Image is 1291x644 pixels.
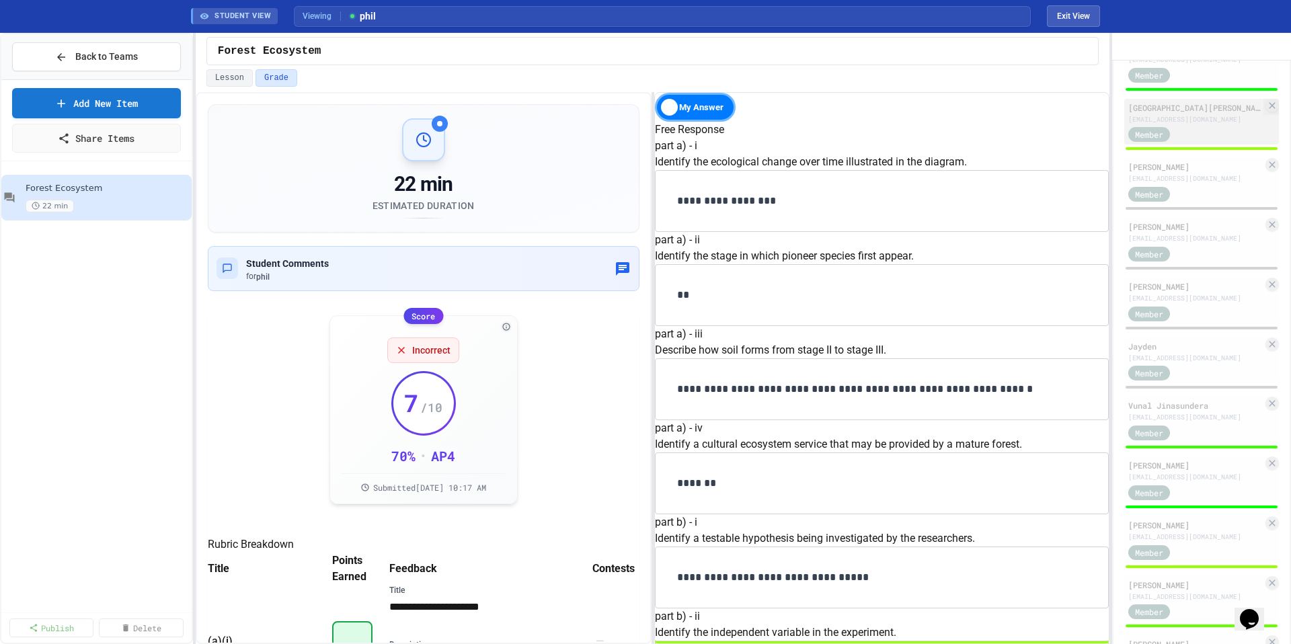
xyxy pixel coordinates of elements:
div: [PERSON_NAME] [1128,220,1263,233]
p: Identify a testable hypothesis being investigated by the researchers. [655,530,1109,547]
div: [EMAIL_ADDRESS][DOMAIN_NAME] [1128,233,1263,243]
a: Delete [99,618,183,637]
span: Member [1135,367,1163,379]
div: [PERSON_NAME] [1128,519,1263,531]
h6: part a) - iii [655,326,1109,342]
button: Grade [256,69,297,87]
button: Lesson [206,69,253,87]
div: 22 min [373,172,475,196]
span: Incorrect [412,344,451,357]
span: Points Earned [332,553,389,585]
p: Identify the ecological change over time illustrated in the diagram. [655,154,1109,170]
div: for [246,271,329,282]
a: Publish [9,618,93,637]
span: Viewing [303,10,341,22]
h5: Rubric Breakdown [208,536,639,553]
span: Feedback [389,562,437,575]
div: [PERSON_NAME] [1128,579,1263,591]
h6: part a) - ii [655,232,1109,248]
p: Identify the independent variable in the experiment. [655,625,1109,641]
div: AP 4 [431,446,455,465]
div: 70 % [391,446,416,465]
div: [EMAIL_ADDRESS][DOMAIN_NAME] [1128,532,1263,542]
div: Vunal Jinasundera [1128,399,1263,411]
span: Forest Ecosystem [218,43,321,59]
span: STUDENT VIEW [214,11,271,22]
a: Add New Item [12,88,181,118]
h6: part b) - ii [655,608,1109,625]
h6: part a) - iv [655,420,1109,436]
div: • [421,446,426,465]
span: Member [1135,427,1163,439]
h6: part b) - i [655,514,1109,530]
span: phil [256,272,270,282]
div: [PERSON_NAME] [1128,161,1263,173]
h6: part a) - i [655,138,1109,154]
span: Forest Ecosystem [26,183,189,194]
div: [EMAIL_ADDRESS][DOMAIN_NAME] [1128,353,1263,363]
div: [EMAIL_ADDRESS][DOMAIN_NAME] [1128,114,1263,124]
p: Describe how soil forms from stage II to stage III. [655,342,1109,358]
a: Share Items [12,124,181,153]
p: Identify the stage in which pioneer species first appear. [655,248,1109,264]
div: [PERSON_NAME] [1128,459,1263,471]
div: [EMAIL_ADDRESS][DOMAIN_NAME] [1128,592,1263,602]
span: Member [1135,606,1163,618]
span: Student Comments [246,258,329,269]
button: Back to Teams [12,42,181,71]
span: Member [1135,308,1163,320]
div: [EMAIL_ADDRESS][DOMAIN_NAME] [1128,472,1263,482]
span: 7 [404,389,419,416]
div: [GEOGRAPHIC_DATA][PERSON_NAME] [1128,102,1263,114]
div: [EMAIL_ADDRESS][DOMAIN_NAME] [1128,293,1263,303]
label: Title [389,585,592,596]
span: Member [1135,547,1163,559]
div: Jayden [1128,340,1263,352]
p: Identify a cultural ecosystem service that may be provided by a mature forest. [655,436,1109,452]
div: [EMAIL_ADDRESS][DOMAIN_NAME] [1128,173,1263,184]
div: [PERSON_NAME] [1128,280,1263,292]
iframe: chat widget [1235,590,1278,631]
span: phil [348,9,376,24]
span: 22 min [26,200,74,212]
span: Member [1135,188,1163,200]
span: Member [1135,69,1163,81]
div: [EMAIL_ADDRESS][DOMAIN_NAME] [1128,412,1263,422]
h6: Free Response [655,122,1109,138]
span: Member [1135,248,1163,260]
span: Member [1135,128,1163,140]
span: Title [208,562,229,575]
span: Member [1135,487,1163,499]
span: / 10 [420,398,442,417]
span: Contests [592,562,635,575]
div: Estimated Duration [373,199,475,212]
div: Score [403,308,443,324]
button: Exit student view [1047,5,1100,27]
span: Submitted [DATE] 10:17 AM [373,482,486,493]
span: Back to Teams [75,50,138,64]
